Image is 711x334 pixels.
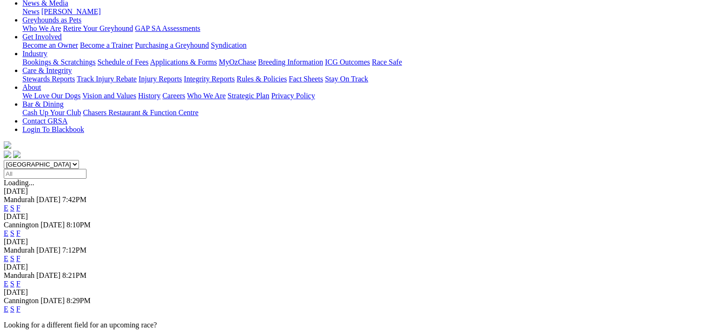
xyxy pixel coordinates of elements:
a: Industry [22,50,47,58]
a: E [4,305,8,313]
a: Stewards Reports [22,75,75,83]
a: ICG Outcomes [325,58,370,66]
div: Bar & Dining [22,109,707,117]
a: Who We Are [187,92,226,100]
div: [DATE] [4,263,707,271]
a: S [10,254,14,262]
span: [DATE] [41,297,65,305]
div: Greyhounds as Pets [22,24,707,33]
img: twitter.svg [13,151,21,158]
div: Get Involved [22,41,707,50]
a: Retire Your Greyhound [63,24,133,32]
a: Cash Up Your Club [22,109,81,116]
a: Syndication [211,41,246,49]
a: S [10,280,14,288]
a: History [138,92,160,100]
span: [DATE] [36,271,61,279]
span: Mandurah [4,271,35,279]
a: Stay On Track [325,75,368,83]
div: [DATE] [4,238,707,246]
p: Looking for a different field for an upcoming race? [4,321,707,329]
a: Get Involved [22,33,62,41]
a: F [16,204,21,212]
a: [PERSON_NAME] [41,7,101,15]
a: Strategic Plan [228,92,269,100]
a: Integrity Reports [184,75,235,83]
span: 8:21PM [62,271,86,279]
span: 7:12PM [62,246,86,254]
a: Fact Sheets [289,75,323,83]
span: [DATE] [36,246,61,254]
a: S [10,229,14,237]
span: 7:42PM [62,196,86,203]
a: E [4,280,8,288]
div: Industry [22,58,707,66]
span: [DATE] [41,221,65,229]
div: About [22,92,707,100]
a: Purchasing a Greyhound [135,41,209,49]
a: MyOzChase [219,58,256,66]
a: Schedule of Fees [97,58,148,66]
a: Vision and Values [82,92,136,100]
div: Care & Integrity [22,75,707,83]
a: Bookings & Scratchings [22,58,95,66]
a: Track Injury Rebate [77,75,136,83]
a: Chasers Restaurant & Function Centre [83,109,198,116]
a: S [10,305,14,313]
a: F [16,305,21,313]
div: [DATE] [4,212,707,221]
span: Cannington [4,221,39,229]
a: Become a Trainer [80,41,133,49]
span: Mandurah [4,196,35,203]
input: Select date [4,169,86,179]
span: Loading... [4,179,34,187]
a: Login To Blackbook [22,125,84,133]
a: Race Safe [372,58,402,66]
a: F [16,280,21,288]
a: E [4,254,8,262]
span: [DATE] [36,196,61,203]
a: S [10,204,14,212]
img: facebook.svg [4,151,11,158]
a: Applications & Forms [150,58,217,66]
a: Care & Integrity [22,66,72,74]
a: Bar & Dining [22,100,64,108]
a: About [22,83,41,91]
a: GAP SA Assessments [135,24,201,32]
a: E [4,229,8,237]
a: E [4,204,8,212]
a: Greyhounds as Pets [22,16,81,24]
a: Privacy Policy [271,92,315,100]
span: Mandurah [4,246,35,254]
a: Rules & Policies [237,75,287,83]
a: Injury Reports [138,75,182,83]
span: 8:10PM [66,221,91,229]
span: 8:29PM [66,297,91,305]
div: News & Media [22,7,707,16]
a: F [16,229,21,237]
a: Become an Owner [22,41,78,49]
a: Contact GRSA [22,117,67,125]
a: F [16,254,21,262]
a: We Love Our Dogs [22,92,80,100]
img: logo-grsa-white.png [4,141,11,149]
a: Who We Are [22,24,61,32]
a: Careers [162,92,185,100]
div: [DATE] [4,187,707,196]
span: Cannington [4,297,39,305]
a: Breeding Information [258,58,323,66]
div: [DATE] [4,288,707,297]
a: News [22,7,39,15]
